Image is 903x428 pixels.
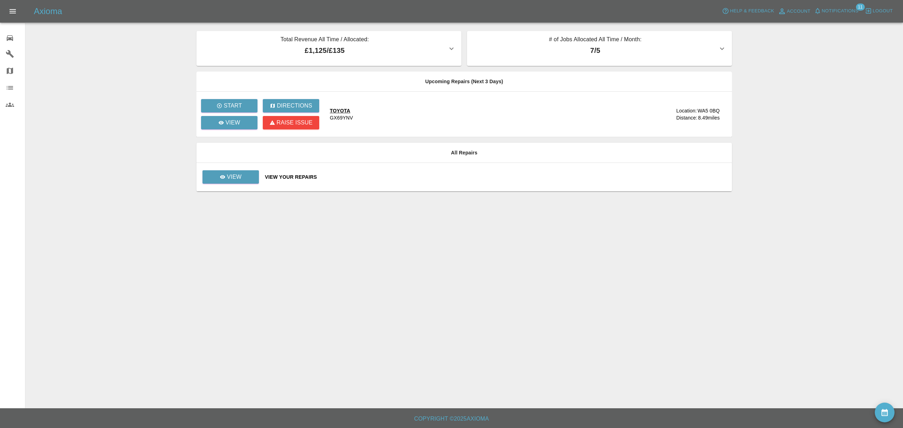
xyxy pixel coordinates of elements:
button: availability [875,403,895,422]
p: # of Jobs Allocated All Time / Month: [473,35,718,45]
button: Open drawer [4,3,21,20]
button: Start [201,99,257,112]
a: View Your Repairs [265,173,726,181]
p: Raise issue [277,118,313,127]
div: 8.49 miles [698,114,726,121]
div: Location: [676,107,697,114]
div: WA5 0BQ [697,107,720,114]
p: View [227,173,242,181]
a: View [202,174,259,179]
span: 11 [856,4,865,11]
a: View [202,170,259,184]
p: Directions [277,102,312,110]
div: TOYOTA [330,107,353,114]
h5: Axioma [34,6,62,17]
p: £1,125 / £135 [202,45,447,56]
span: Account [787,7,811,16]
a: TOYOTAGX69YNV [330,107,640,121]
div: GX69YNV [330,114,353,121]
p: Total Revenue All Time / Allocated: [202,35,447,45]
th: Upcoming Repairs (Next 3 Days) [196,72,732,92]
button: Notifications [812,6,860,17]
p: Start [224,102,242,110]
button: # of Jobs Allocated All Time / Month:7/5 [467,31,732,66]
span: Notifications [822,7,859,15]
th: All Repairs [196,143,732,163]
span: Help & Feedback [730,7,774,15]
span: Logout [873,7,893,15]
a: Location:WA5 0BQDistance:8.49miles [646,107,726,121]
div: Distance: [676,114,697,121]
button: Help & Feedback [720,6,776,17]
p: View [225,118,240,127]
a: View [201,116,257,129]
a: Account [776,6,812,17]
button: Directions [263,99,319,112]
button: Logout [863,6,895,17]
button: Raise issue [263,116,319,129]
p: 7 / 5 [473,45,718,56]
h6: Copyright © 2025 Axioma [6,414,897,424]
button: Total Revenue All Time / Allocated:£1,125/£135 [196,31,461,66]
